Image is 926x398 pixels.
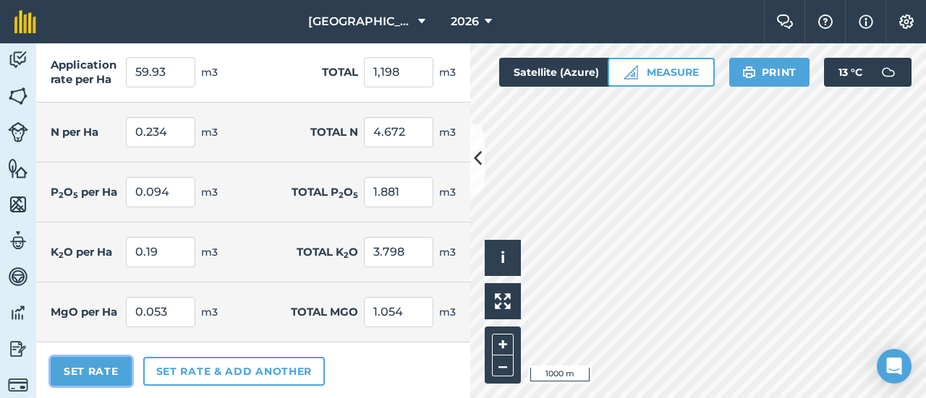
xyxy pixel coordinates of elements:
[14,10,36,33] img: fieldmargin Logo
[322,64,358,81] label: Total
[8,230,28,251] img: svg+xml;base64,PD94bWwgdmVyc2lvbj0iMS4wIiBlbmNvZGluZz0idXRmLTgiPz4KPCEtLSBHZW5lcmF0b3I6IEFkb2JlIE...
[51,245,120,259] label: K O per Ha
[73,190,78,200] sub: 5
[439,244,456,260] span: m3
[201,64,218,80] span: m3
[8,122,28,142] img: svg+xml;base64,PD94bWwgdmVyc2lvbj0iMS4wIiBlbmNvZGluZz0idXRmLTgiPz4KPCEtLSBHZW5lcmF0b3I6IEFkb2JlIE...
[439,64,456,80] span: m3
[495,293,511,309] img: Four arrows, one pointing top left, one top right, one bottom right and the last bottom left
[439,184,456,200] span: m3
[201,304,218,320] span: m3
[492,355,514,376] button: –
[51,125,120,139] label: N per Ha
[297,243,358,261] label: Total K O
[51,357,132,386] button: Set Rate
[877,349,912,384] div: Open Intercom Messenger
[874,58,903,87] img: svg+xml;base64,PD94bWwgdmVyc2lvbj0iMS4wIiBlbmNvZGluZz0idXRmLTgiPz4KPCEtLSBHZW5lcmF0b3I6IEFkb2JlIE...
[59,250,64,260] sub: 2
[608,58,715,87] button: Measure
[8,375,28,395] img: svg+xml;base64,PD94bWwgdmVyc2lvbj0iMS4wIiBlbmNvZGluZz0idXRmLTgiPz4KPCEtLSBHZW5lcmF0b3I6IEFkb2JlIE...
[824,58,912,87] button: 13 °C
[485,240,521,276] button: i
[898,14,915,29] img: A cog icon
[451,13,479,30] span: 2026
[492,334,514,355] button: +
[201,244,218,260] span: m3
[501,248,505,267] span: i
[51,185,120,199] label: P O per Ha
[817,14,834,29] img: A question mark icon
[291,303,358,321] label: Total MgO
[339,190,344,200] sub: 2
[439,304,456,320] span: m3
[439,124,456,140] span: m3
[310,124,358,141] label: Total N
[51,58,120,87] label: Application rate per Ha
[59,190,64,200] sub: 2
[344,250,349,260] sub: 2
[353,190,358,200] sub: 5
[8,194,28,215] img: svg+xml;base64,PHN2ZyB4bWxucz0iaHR0cDovL3d3dy53My5vcmcvMjAwMC9zdmciIHdpZHRoPSI1NiIgaGVpZ2h0PSI2MC...
[8,85,28,107] img: svg+xml;base64,PHN2ZyB4bWxucz0iaHR0cDovL3d3dy53My5vcmcvMjAwMC9zdmciIHdpZHRoPSI1NiIgaGVpZ2h0PSI2MC...
[624,65,638,79] img: Ruler icon
[8,157,28,179] img: svg+xml;base64,PHN2ZyB4bWxucz0iaHR0cDovL3d3dy53My5vcmcvMjAwMC9zdmciIHdpZHRoPSI1NiIgaGVpZ2h0PSI2MC...
[8,266,28,287] img: svg+xml;base64,PD94bWwgdmVyc2lvbj0iMS4wIiBlbmNvZGluZz0idXRmLTgiPz4KPCEtLSBHZW5lcmF0b3I6IEFkb2JlIE...
[8,49,28,71] img: svg+xml;base64,PD94bWwgdmVyc2lvbj0iMS4wIiBlbmNvZGluZz0idXRmLTgiPz4KPCEtLSBHZW5lcmF0b3I6IEFkb2JlIE...
[308,13,412,30] span: [GEOGRAPHIC_DATA]
[292,183,358,201] label: Total P O
[838,58,862,87] span: 13 ° C
[143,357,325,386] button: Set rate & add another
[729,58,810,87] button: Print
[8,302,28,324] img: svg+xml;base64,PD94bWwgdmVyc2lvbj0iMS4wIiBlbmNvZGluZz0idXRmLTgiPz4KPCEtLSBHZW5lcmF0b3I6IEFkb2JlIE...
[499,58,638,87] button: Satellite (Azure)
[201,184,218,200] span: m3
[742,64,756,81] img: svg+xml;base64,PHN2ZyB4bWxucz0iaHR0cDovL3d3dy53My5vcmcvMjAwMC9zdmciIHdpZHRoPSIxOSIgaGVpZ2h0PSIyNC...
[201,124,218,140] span: m3
[776,14,794,29] img: Two speech bubbles overlapping with the left bubble in the forefront
[51,305,120,319] label: MgO per Ha
[859,13,873,30] img: svg+xml;base64,PHN2ZyB4bWxucz0iaHR0cDovL3d3dy53My5vcmcvMjAwMC9zdmciIHdpZHRoPSIxNyIgaGVpZ2h0PSIxNy...
[8,338,28,360] img: svg+xml;base64,PD94bWwgdmVyc2lvbj0iMS4wIiBlbmNvZGluZz0idXRmLTgiPz4KPCEtLSBHZW5lcmF0b3I6IEFkb2JlIE...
